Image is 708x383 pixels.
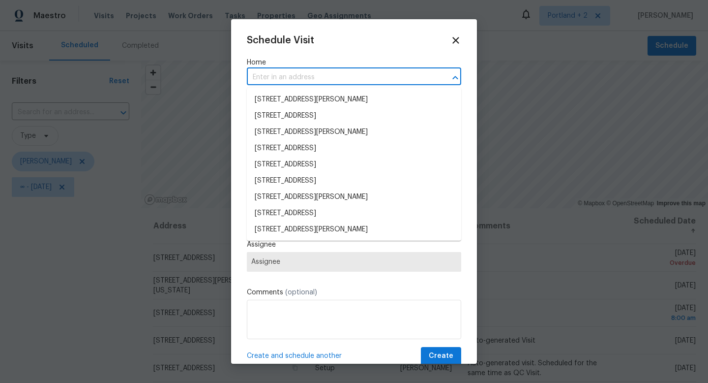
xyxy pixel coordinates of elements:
li: [STREET_ADDRESS] [247,238,461,254]
label: Home [247,58,461,67]
span: Create [429,350,453,362]
input: Enter in an address [247,70,434,85]
li: [STREET_ADDRESS] [247,173,461,189]
label: Assignee [247,240,461,250]
button: Create [421,347,461,365]
li: [STREET_ADDRESS] [247,205,461,222]
li: [STREET_ADDRESS][PERSON_NAME] [247,124,461,140]
span: Assignee [251,258,457,266]
span: Close [450,35,461,46]
li: [STREET_ADDRESS] [247,108,461,124]
li: [STREET_ADDRESS][PERSON_NAME] [247,222,461,238]
li: [STREET_ADDRESS] [247,157,461,173]
label: Comments [247,287,461,297]
span: (optional) [285,289,317,296]
li: [STREET_ADDRESS][PERSON_NAME] [247,189,461,205]
li: [STREET_ADDRESS][PERSON_NAME] [247,92,461,108]
li: [STREET_ADDRESS] [247,140,461,157]
span: Schedule Visit [247,35,314,45]
button: Close [448,71,462,85]
span: Create and schedule another [247,351,342,361]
